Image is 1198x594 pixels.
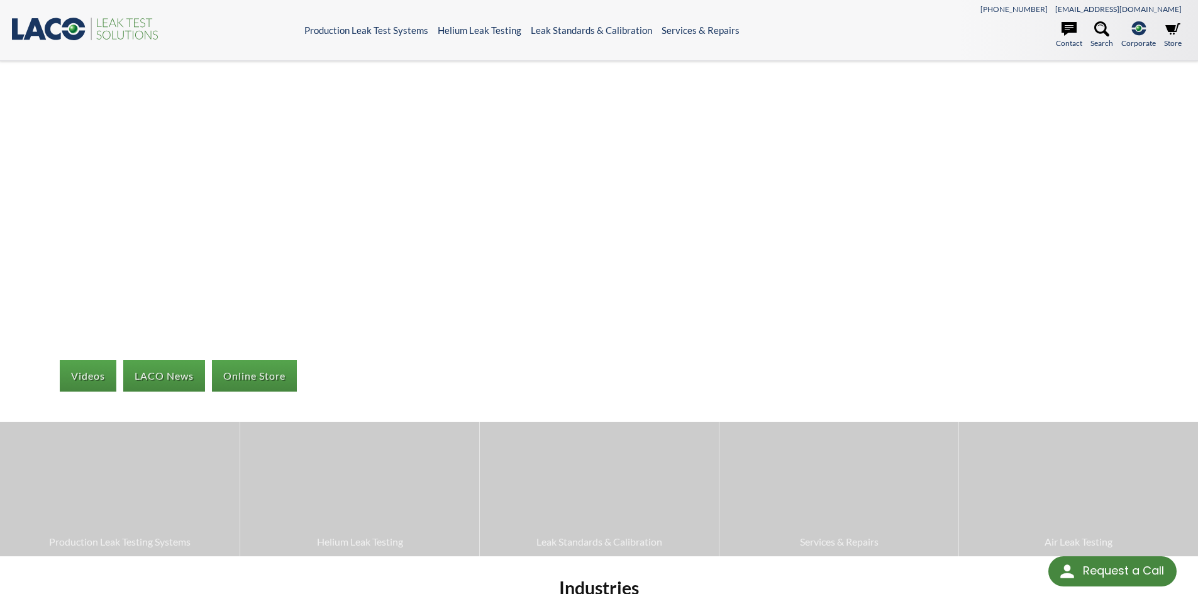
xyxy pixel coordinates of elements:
a: Leak Standards & Calibration [531,25,652,36]
a: Search [1090,21,1113,49]
a: Online Store [212,360,297,392]
span: Helium Leak Testing [247,534,473,550]
a: LACO News [123,360,205,392]
span: Air Leak Testing [965,534,1192,550]
a: Store [1164,21,1182,49]
span: Corporate [1121,37,1156,49]
img: round button [1057,561,1077,581]
div: Request a Call [1048,556,1177,586]
a: Helium Leak Testing [240,422,479,556]
span: Production Leak Testing Systems [6,534,233,550]
a: Contact [1056,21,1082,49]
a: Services & Repairs [662,25,740,36]
a: Helium Leak Testing [438,25,521,36]
a: [PHONE_NUMBER] [980,4,1048,14]
a: Air Leak Testing [959,422,1198,556]
a: Leak Standards & Calibration [480,422,719,556]
span: Leak Standards & Calibration [486,534,713,550]
a: Production Leak Test Systems [304,25,428,36]
div: Request a Call [1083,556,1164,585]
a: Services & Repairs [719,422,958,556]
span: Services & Repairs [726,534,952,550]
a: Videos [60,360,116,392]
a: [EMAIL_ADDRESS][DOMAIN_NAME] [1055,4,1182,14]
